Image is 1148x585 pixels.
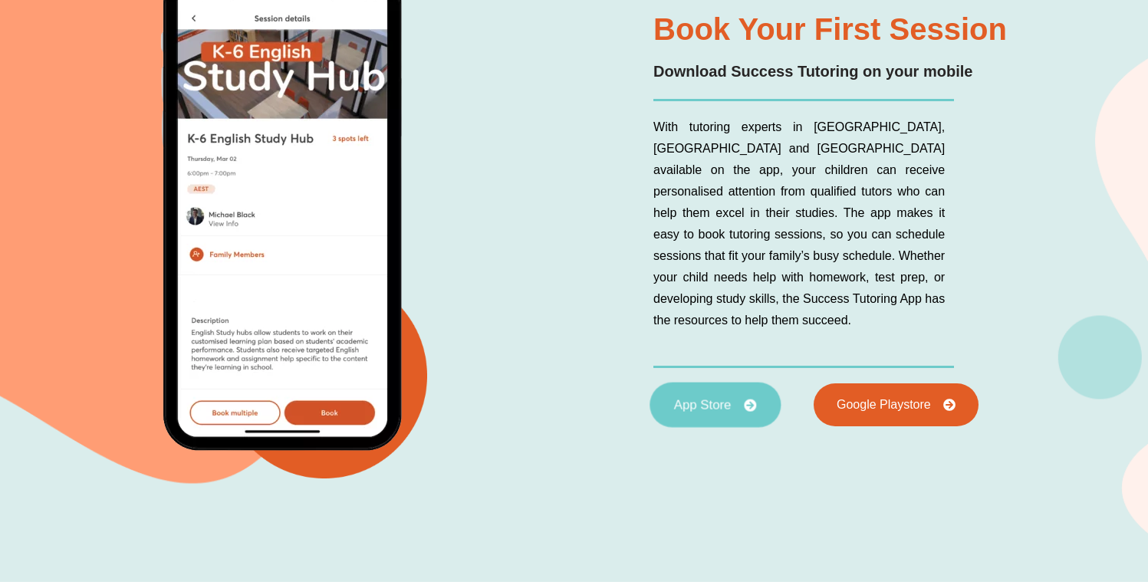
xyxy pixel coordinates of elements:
[837,399,931,411] span: Google Playstore
[885,412,1148,585] iframe: Chat Widget
[653,117,945,331] p: With tutoring experts in [GEOGRAPHIC_DATA], [GEOGRAPHIC_DATA] and [GEOGRAPHIC_DATA] available on ...
[674,399,732,412] span: App Store
[653,60,1083,84] h2: Download Success Tutoring on your mobile
[814,383,979,426] a: Google Playstore
[650,383,781,428] a: App Store
[653,14,1083,44] h2: Book Your First Session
